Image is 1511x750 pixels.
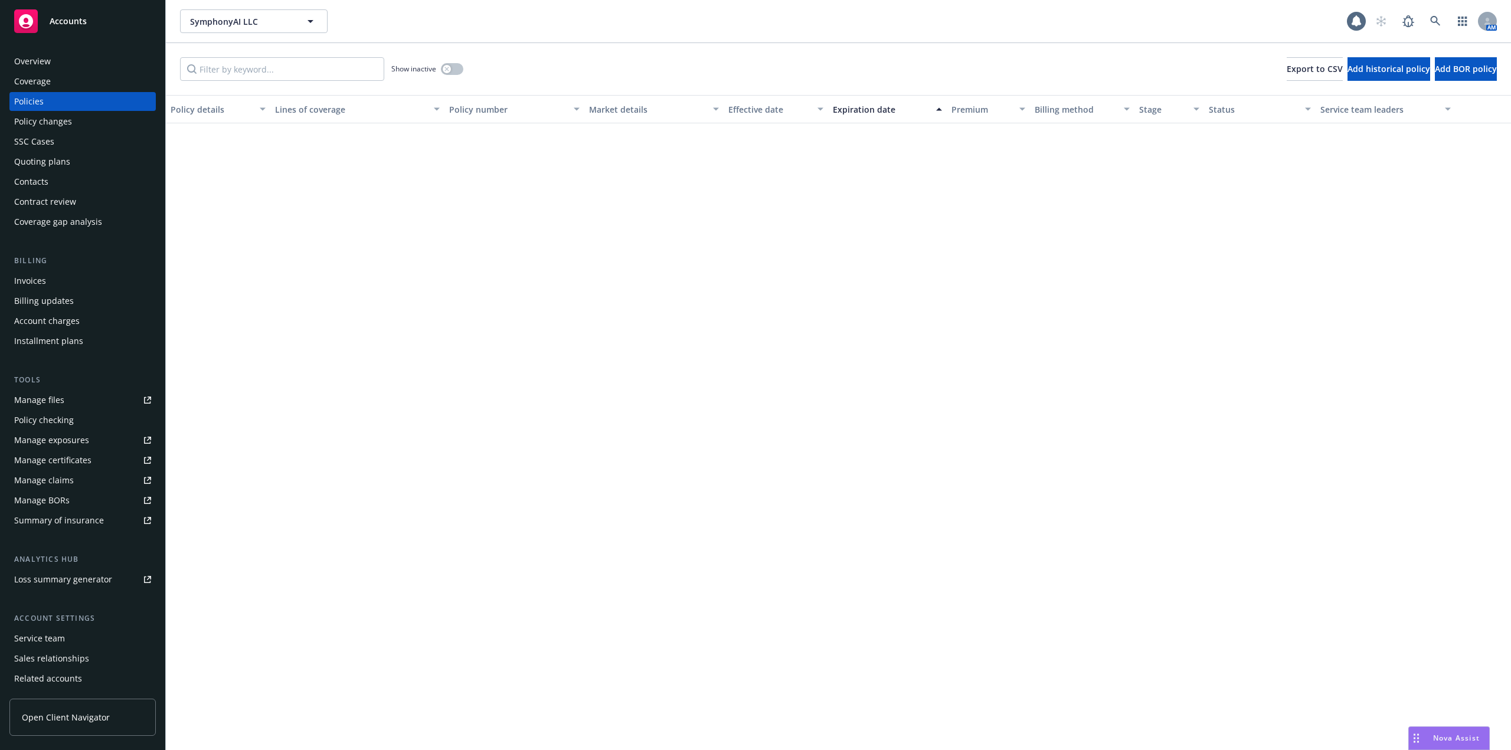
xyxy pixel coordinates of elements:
[9,471,156,490] a: Manage claims
[1287,57,1343,81] button: Export to CSV
[14,292,74,310] div: Billing updates
[9,332,156,351] a: Installment plans
[14,92,44,111] div: Policies
[14,271,46,290] div: Invoices
[947,95,1031,123] button: Premium
[9,72,156,91] a: Coverage
[190,15,292,28] span: SymphonyAI LLC
[14,391,64,410] div: Manage files
[9,172,156,191] a: Contacts
[9,570,156,589] a: Loss summary generator
[9,491,156,510] a: Manage BORs
[14,431,89,450] div: Manage exposures
[166,95,270,123] button: Policy details
[14,332,83,351] div: Installment plans
[1435,57,1497,81] button: Add BOR policy
[14,172,48,191] div: Contacts
[584,95,724,123] button: Market details
[9,613,156,624] div: Account settings
[14,152,70,171] div: Quoting plans
[9,271,156,290] a: Invoices
[9,374,156,386] div: Tools
[1409,727,1424,749] div: Drag to move
[14,649,89,668] div: Sales relationships
[9,511,156,530] a: Summary of insurance
[1030,95,1134,123] button: Billing method
[9,411,156,430] a: Policy checking
[9,132,156,151] a: SSC Cases
[1204,95,1316,123] button: Status
[14,72,51,91] div: Coverage
[14,52,51,71] div: Overview
[14,411,74,430] div: Policy checking
[1134,95,1204,123] button: Stage
[180,9,328,33] button: SymphonyAI LLC
[14,451,91,470] div: Manage certificates
[14,192,76,211] div: Contract review
[1035,103,1117,116] div: Billing method
[1316,95,1455,123] button: Service team leaders
[9,554,156,565] div: Analytics hub
[1435,63,1497,74] span: Add BOR policy
[589,103,706,116] div: Market details
[1287,63,1343,74] span: Export to CSV
[1424,9,1447,33] a: Search
[14,112,72,131] div: Policy changes
[9,255,156,267] div: Billing
[1348,63,1430,74] span: Add historical policy
[9,431,156,450] a: Manage exposures
[9,152,156,171] a: Quoting plans
[14,629,65,648] div: Service team
[9,212,156,231] a: Coverage gap analysis
[22,711,110,723] span: Open Client Navigator
[828,95,947,123] button: Expiration date
[180,57,384,81] input: Filter by keyword...
[9,292,156,310] a: Billing updates
[171,103,253,116] div: Policy details
[50,17,87,26] span: Accounts
[9,649,156,668] a: Sales relationships
[1369,9,1393,33] a: Start snowing
[833,103,929,116] div: Expiration date
[1451,9,1474,33] a: Switch app
[728,103,810,116] div: Effective date
[1348,57,1430,81] button: Add historical policy
[9,5,156,38] a: Accounts
[14,491,70,510] div: Manage BORs
[724,95,828,123] button: Effective date
[1209,103,1298,116] div: Status
[270,95,444,123] button: Lines of coverage
[9,112,156,131] a: Policy changes
[14,669,82,688] div: Related accounts
[9,629,156,648] a: Service team
[444,95,584,123] button: Policy number
[14,132,54,151] div: SSC Cases
[1139,103,1186,116] div: Stage
[275,103,427,116] div: Lines of coverage
[14,471,74,490] div: Manage claims
[9,391,156,410] a: Manage files
[9,669,156,688] a: Related accounts
[14,212,102,231] div: Coverage gap analysis
[1433,733,1480,743] span: Nova Assist
[9,312,156,330] a: Account charges
[1320,103,1437,116] div: Service team leaders
[951,103,1013,116] div: Premium
[9,92,156,111] a: Policies
[449,103,566,116] div: Policy number
[14,312,80,330] div: Account charges
[9,451,156,470] a: Manage certificates
[14,511,104,530] div: Summary of insurance
[391,64,436,74] span: Show inactive
[1408,726,1490,750] button: Nova Assist
[9,192,156,211] a: Contract review
[14,570,112,589] div: Loss summary generator
[9,52,156,71] a: Overview
[1396,9,1420,33] a: Report a Bug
